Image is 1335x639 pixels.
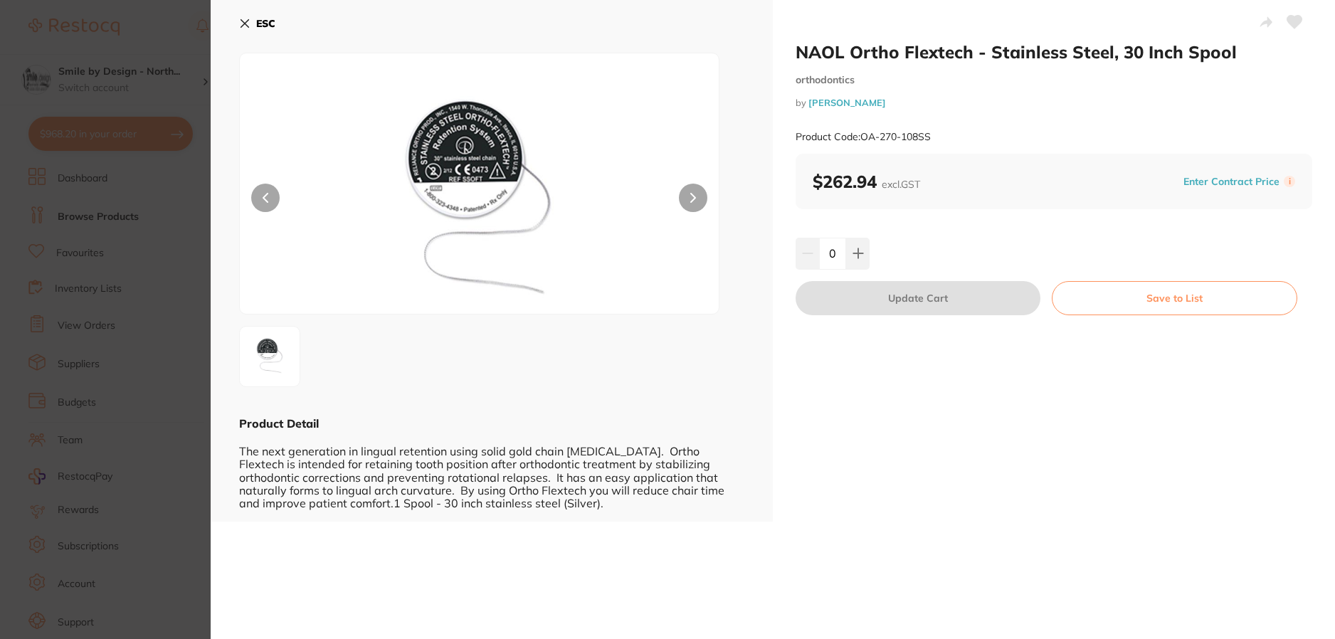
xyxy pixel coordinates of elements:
[796,74,1312,86] small: orthodontics
[239,431,744,509] div: The next generation in lingual retention using solid gold chain [MEDICAL_DATA]. Ortho Flextech is...
[1179,175,1284,189] button: Enter Contract Price
[813,171,920,192] b: $262.94
[239,11,275,36] button: ESC
[256,17,275,30] b: ESC
[796,41,1312,63] h2: NAOL Ortho Flextech - Stainless Steel, 30 Inch Spool
[1052,281,1297,315] button: Save to List
[796,281,1040,315] button: Update Cart
[239,416,319,431] b: Product Detail
[796,131,931,143] small: Product Code: OA-270-108SS
[808,97,886,108] a: [PERSON_NAME]
[882,178,920,191] span: excl. GST
[1284,176,1295,187] label: i
[796,97,1312,108] small: by
[244,331,295,382] img: MDhTUy5qcGc
[336,89,623,314] img: MDhTUy5qcGc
